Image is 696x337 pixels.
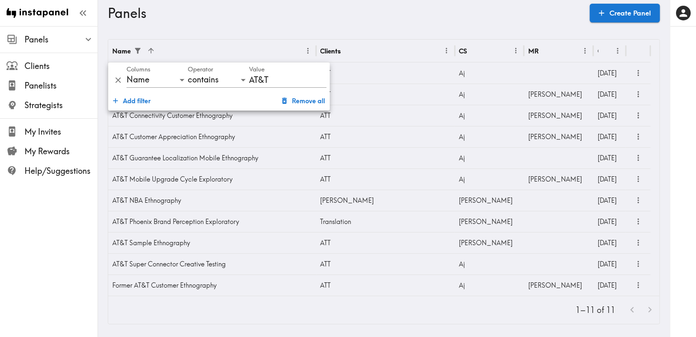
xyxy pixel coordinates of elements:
[598,154,617,162] span: [DATE]
[598,281,617,289] span: [DATE]
[108,211,316,232] div: AT&T Phoenix Brand Perception Exploratory
[598,90,617,98] span: [DATE]
[111,73,125,87] button: Delete
[342,44,355,57] button: Sort
[632,194,645,207] button: more
[302,44,314,57] button: Menu
[598,69,617,77] span: [DATE]
[612,44,624,57] button: Menu
[455,168,524,190] div: Aj
[599,44,612,57] button: Sort
[24,126,98,137] span: My Invites
[632,109,645,122] button: more
[524,84,594,105] div: [PERSON_NAME]
[524,105,594,126] div: [PERSON_NAME]
[440,44,453,57] button: Menu
[632,279,645,292] button: more
[598,175,617,183] span: [DATE]
[279,93,328,109] button: Remove all
[455,147,524,168] div: Aj
[598,133,617,141] span: [DATE]
[316,84,455,105] div: ATT
[108,5,583,21] h3: Panels
[455,62,524,84] div: Aj
[455,275,524,296] div: Aj
[316,275,455,296] div: ATT
[316,126,455,147] div: ATT
[455,105,524,126] div: Aj
[316,253,455,275] div: ATT
[108,275,316,296] div: Former AT&T Customer Ethnography
[112,47,131,55] div: Name
[316,211,455,232] div: Translation
[459,47,467,55] div: CS
[108,168,316,190] div: AT&T Mobile Upgrade Cycle Exploratory
[632,67,645,80] button: more
[455,126,524,147] div: Aj
[24,34,98,45] span: Panels
[316,232,455,253] div: ATT
[131,44,144,57] div: 1 active filter
[110,93,154,109] button: Add filter
[127,65,151,74] label: Columns
[455,253,524,275] div: Aj
[632,257,645,271] button: more
[108,147,316,168] div: AT&T Guarantee Localization Mobile Ethnography
[598,217,617,226] span: [DATE]
[249,65,265,74] label: Value
[316,168,455,190] div: ATT
[24,60,98,72] span: Clients
[579,44,591,57] button: Menu
[455,190,524,211] div: [PERSON_NAME]
[108,105,316,126] div: AT&T Connectivity Customer Ethnography
[24,165,98,177] span: Help/Suggestions
[108,126,316,147] div: AT&T Customer Appreciation Ethnography
[249,72,327,88] input: Filter value
[528,47,539,55] div: MR
[632,215,645,228] button: more
[24,80,98,91] span: Panelists
[510,44,523,57] button: Menu
[598,111,617,120] span: [DATE]
[455,232,524,253] div: [PERSON_NAME]
[632,173,645,186] button: more
[590,4,660,22] a: Create Panel
[524,275,594,296] div: [PERSON_NAME]
[598,47,598,55] div: Created
[316,62,455,84] div: ATT
[524,126,594,147] div: [PERSON_NAME]
[632,130,645,144] button: more
[540,44,552,57] button: Sort
[598,196,617,204] span: [DATE]
[455,84,524,105] div: Aj
[316,147,455,168] div: ATT
[108,253,316,275] div: AT&T Super Connector Creative Testing
[468,44,480,57] button: Sort
[24,146,98,157] span: My Rewards
[316,105,455,126] div: ATT
[131,44,144,57] button: Show filters
[455,211,524,232] div: [PERSON_NAME]
[108,190,316,211] div: AT&T NBA Ethnography
[108,232,316,253] div: AT&T Sample Ethnography
[24,100,98,111] span: Strategists
[598,239,617,247] span: [DATE]
[127,72,188,88] div: Name
[145,44,158,57] button: Sort
[632,151,645,165] button: more
[188,72,249,88] div: contains
[320,47,341,55] div: Clients
[576,304,615,316] p: 1–11 of 11
[632,236,645,250] button: more
[316,190,455,211] div: [PERSON_NAME]
[188,65,213,74] label: Operator
[598,260,617,268] span: [DATE]
[632,88,645,101] button: more
[524,168,594,190] div: [PERSON_NAME]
